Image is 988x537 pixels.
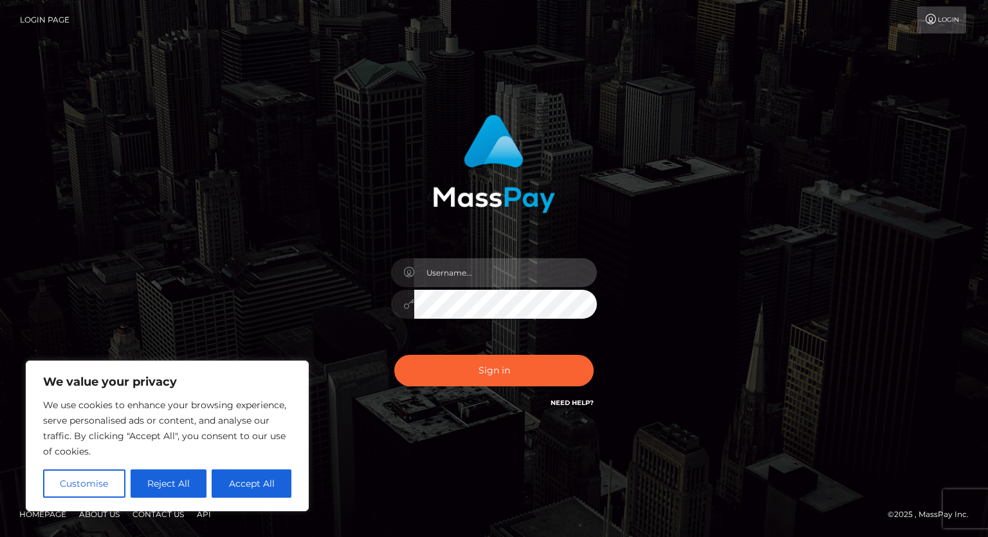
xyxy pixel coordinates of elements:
[43,397,291,459] p: We use cookies to enhance your browsing experience, serve personalised ads or content, and analys...
[14,504,71,524] a: Homepage
[192,504,216,524] a: API
[917,6,966,33] a: Login
[888,507,978,522] div: © 2025 , MassPay Inc.
[20,6,69,33] a: Login Page
[212,469,291,498] button: Accept All
[127,504,189,524] a: Contact Us
[74,504,125,524] a: About Us
[433,115,555,213] img: MassPay Login
[43,374,291,390] p: We value your privacy
[551,399,594,407] a: Need Help?
[414,258,597,287] input: Username...
[131,469,207,498] button: Reject All
[26,361,309,511] div: We value your privacy
[394,355,594,386] button: Sign in
[43,469,125,498] button: Customise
